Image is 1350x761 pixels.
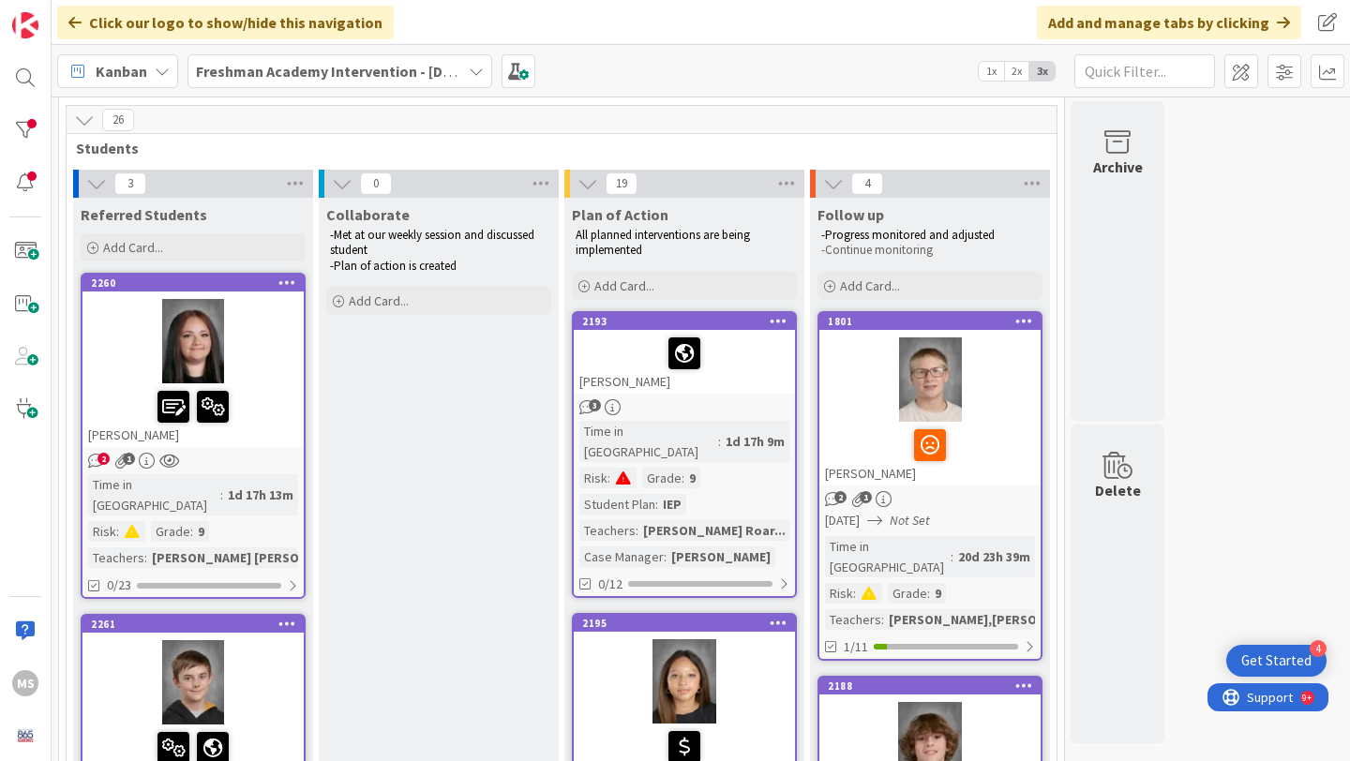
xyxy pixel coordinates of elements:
[1093,156,1143,178] div: Archive
[853,583,856,604] span: :
[840,277,900,294] span: Add Card...
[82,275,304,447] div: 2260[PERSON_NAME]
[330,227,537,258] span: -Met at our weekly session and discussed student
[97,453,110,465] span: 2
[828,315,1041,328] div: 1801
[817,205,884,224] span: Follow up
[888,583,927,604] div: Grade
[834,491,847,503] span: 2
[151,521,190,542] div: Grade
[579,494,655,515] div: Student Plan
[684,468,700,488] div: 9
[81,205,207,224] span: Referred Students
[82,383,304,447] div: [PERSON_NAME]
[718,431,721,452] span: :
[828,679,1041,693] div: 2188
[572,205,668,224] span: Plan of Action
[594,277,654,294] span: Add Card...
[220,485,223,505] span: :
[91,276,304,290] div: 2260
[349,292,409,309] span: Add Card...
[825,609,881,630] div: Teachers
[927,583,930,604] span: :
[1074,54,1215,88] input: Quick Filter...
[576,227,753,258] span: All planned interventions are being implemented
[890,512,930,529] i: Not Set
[1037,6,1301,39] div: Add and manage tabs by clicking
[930,583,946,604] div: 9
[82,275,304,291] div: 2260
[193,521,209,542] div: 9
[1004,62,1029,81] span: 2x
[360,172,392,195] span: 0
[39,3,85,25] span: Support
[825,536,951,577] div: Time in [GEOGRAPHIC_DATA]
[579,546,664,567] div: Case Manager
[574,313,795,330] div: 2193
[667,546,775,567] div: [PERSON_NAME]
[123,453,135,465] span: 1
[116,521,119,542] span: :
[881,609,884,630] span: :
[844,637,868,657] span: 1/11
[114,172,146,195] span: 3
[607,468,610,488] span: :
[223,485,298,505] div: 1d 17h 13m
[76,139,1033,157] span: Students
[589,399,601,411] span: 3
[819,313,1041,485] div: 1801[PERSON_NAME]
[721,431,789,452] div: 1d 17h 9m
[1241,651,1312,670] div: Get Started
[579,520,636,541] div: Teachers
[582,617,795,630] div: 2195
[851,172,883,195] span: 4
[12,670,38,696] div: Ms
[664,546,667,567] span: :
[107,575,131,595] span: 0/23
[825,583,853,604] div: Risk
[196,62,522,81] b: Freshman Academy Intervention - [DATE]-[DATE]
[103,239,163,256] span: Add Card...
[821,243,1039,258] p: -Continue monitoring
[57,6,394,39] div: Click our logo to show/hide this navigation
[682,468,684,488] span: :
[95,7,104,22] div: 9+
[144,547,147,568] span: :
[819,678,1041,694] div: 2188
[860,491,872,503] span: 1
[821,227,995,243] span: -Progress monitored and adjusted
[658,494,686,515] div: IEP
[91,618,304,631] div: 2261
[1310,640,1327,657] div: 4
[655,494,658,515] span: :
[1095,479,1141,501] div: Delete
[1029,62,1055,81] span: 3x
[574,330,795,394] div: [PERSON_NAME]
[147,547,369,568] div: [PERSON_NAME] [PERSON_NAME]...
[953,546,1035,567] div: 20d 23h 39m
[102,109,134,131] span: 26
[979,62,1004,81] span: 1x
[579,468,607,488] div: Risk
[598,574,622,594] span: 0/12
[636,520,638,541] span: :
[582,315,795,328] div: 2193
[190,521,193,542] span: :
[574,615,795,632] div: 2195
[884,609,1220,630] div: [PERSON_NAME],[PERSON_NAME],[PERSON_NAME],T...
[579,421,718,462] div: Time in [GEOGRAPHIC_DATA]
[96,60,147,82] span: Kanban
[12,12,38,38] img: Visit kanbanzone.com
[638,520,790,541] div: [PERSON_NAME] Roar...
[88,521,116,542] div: Risk
[951,546,953,567] span: :
[88,547,144,568] div: Teachers
[1226,645,1327,677] div: Open Get Started checklist, remaining modules: 4
[12,723,38,749] img: avatar
[326,205,410,224] span: Collaborate
[574,313,795,394] div: 2193[PERSON_NAME]
[330,258,457,274] span: -Plan of action is created
[642,468,682,488] div: Grade
[825,511,860,530] span: [DATE]
[82,616,304,633] div: 2261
